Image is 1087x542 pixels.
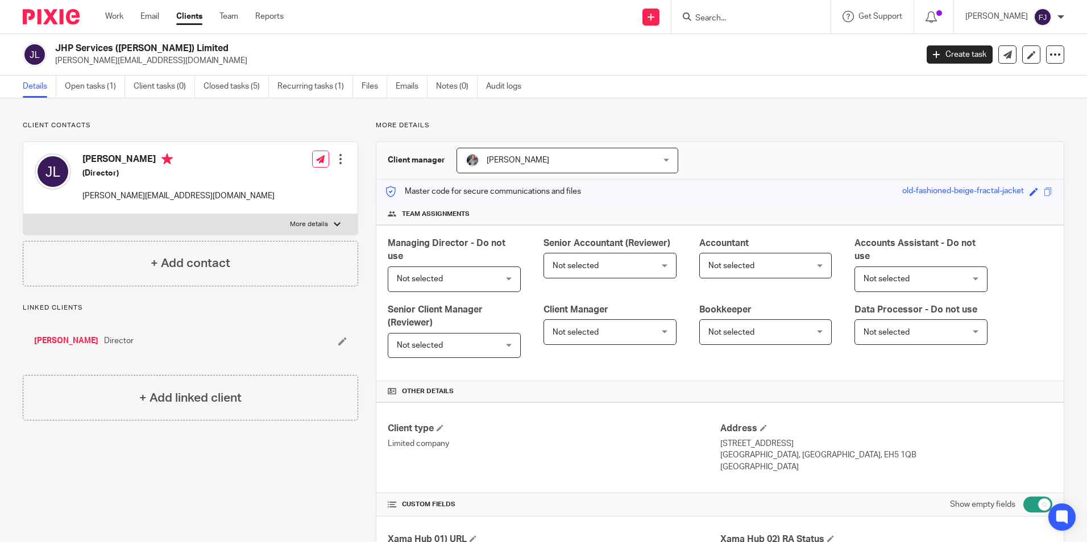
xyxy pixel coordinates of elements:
[255,11,284,22] a: Reports
[397,275,443,283] span: Not selected
[397,341,443,349] span: Not selected
[161,153,173,165] i: Primary
[950,499,1015,510] label: Show empty fields
[55,55,910,66] p: [PERSON_NAME][EMAIL_ADDRESS][DOMAIN_NAME]
[65,76,125,98] a: Open tasks (1)
[176,11,202,22] a: Clients
[134,76,195,98] a: Client tasks (0)
[487,156,549,164] span: [PERSON_NAME]
[204,76,269,98] a: Closed tasks (5)
[720,438,1052,449] p: [STREET_ADDRESS]
[35,153,71,190] img: svg%3E
[219,11,238,22] a: Team
[388,438,720,449] p: Limited company
[82,190,275,202] p: [PERSON_NAME][EMAIL_ADDRESS][DOMAIN_NAME]
[388,500,720,509] h4: CUSTOM FIELDS
[388,155,445,166] h3: Client manager
[708,328,754,336] span: Not selected
[402,210,470,219] span: Team assignments
[23,9,80,24] img: Pixie
[854,305,977,314] span: Data Processor - Do not use
[402,387,454,396] span: Other details
[864,275,910,283] span: Not selected
[82,168,275,179] h5: (Director)
[436,76,478,98] a: Notes (0)
[1034,8,1052,26] img: svg%3E
[543,305,608,314] span: Client Manager
[864,328,910,336] span: Not selected
[277,76,353,98] a: Recurring tasks (1)
[720,461,1052,473] p: [GEOGRAPHIC_DATA]
[553,328,599,336] span: Not selected
[543,239,670,248] span: Senior Accountant (Reviewer)
[858,12,902,20] span: Get Support
[699,239,749,248] span: Accountant
[23,303,358,312] p: Linked clients
[140,11,159,22] a: Email
[104,335,134,347] span: Director
[139,389,242,407] h4: + Add linked client
[486,76,530,98] a: Audit logs
[388,423,720,435] h4: Client type
[376,121,1064,130] p: More details
[105,11,123,22] a: Work
[290,220,328,229] p: More details
[362,76,387,98] a: Files
[23,121,358,130] p: Client contacts
[720,449,1052,461] p: [GEOGRAPHIC_DATA], [GEOGRAPHIC_DATA], EH5 1QB
[388,305,483,327] span: Senior Client Manager (Reviewer)
[927,45,993,64] a: Create task
[708,262,754,270] span: Not selected
[699,305,752,314] span: Bookkeeper
[23,43,47,66] img: svg%3E
[55,43,739,55] h2: JHP Services ([PERSON_NAME]) Limited
[34,335,98,347] a: [PERSON_NAME]
[720,423,1052,435] h4: Address
[965,11,1028,22] p: [PERSON_NAME]
[553,262,599,270] span: Not selected
[388,239,505,261] span: Managing Director - Do not use
[694,14,796,24] input: Search
[466,153,479,167] img: -%20%20-%20studio@ingrained.co.uk%20for%20%20-20220223%20at%20101413%20-%201W1A2026.jpg
[385,186,581,197] p: Master code for secure communications and files
[82,153,275,168] h4: [PERSON_NAME]
[23,76,56,98] a: Details
[151,255,230,272] h4: + Add contact
[396,76,428,98] a: Emails
[902,185,1024,198] div: old-fashioned-beige-fractal-jacket
[854,239,976,261] span: Accounts Assistant - Do not use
